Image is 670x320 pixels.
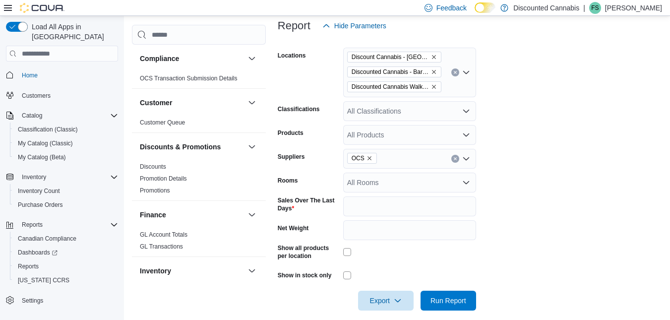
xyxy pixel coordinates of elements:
[364,291,408,311] span: Export
[347,52,441,63] span: Discount Cannabis - Lakeshore
[318,16,390,36] button: Hide Parameters
[10,198,122,212] button: Purchase Orders
[18,90,55,102] a: Customers
[462,68,470,76] button: Open list of options
[2,109,122,123] button: Catalog
[14,260,43,272] a: Reports
[278,224,308,232] label: Net Weight
[18,294,118,307] span: Settings
[14,151,70,163] a: My Catalog (Beta)
[589,2,601,14] div: Felix Saji
[278,196,339,212] label: Sales Over The Last Days
[140,243,183,250] a: GL Transactions
[14,247,61,258] a: Dashboards
[462,179,470,187] button: Open list of options
[14,233,80,245] a: Canadian Compliance
[18,187,60,195] span: Inventory Count
[475,2,495,13] input: Dark Mode
[462,107,470,115] button: Open list of options
[140,231,187,239] span: GL Account Totals
[18,110,46,122] button: Catalog
[278,129,304,137] label: Products
[18,126,78,133] span: Classification (Classic)
[246,97,258,109] button: Customer
[140,210,166,220] h3: Finance
[462,131,470,139] button: Open list of options
[436,3,467,13] span: Feedback
[140,142,244,152] button: Discounts & Promotions
[14,274,73,286] a: [US_STATE] CCRS
[18,171,118,183] span: Inventory
[431,54,437,60] button: Remove Discount Cannabis - Lakeshore from selection in this group
[14,124,118,135] span: Classification (Classic)
[140,163,166,171] span: Discounts
[140,75,238,82] a: OCS Transaction Submission Details
[132,161,266,200] div: Discounts & Promotions
[140,187,170,194] a: Promotions
[583,2,585,14] p: |
[10,246,122,259] a: Dashboards
[462,155,470,163] button: Open list of options
[18,262,39,270] span: Reports
[352,82,429,92] span: Discounted Cannabis Walkerton
[358,291,414,311] button: Export
[18,219,47,231] button: Reports
[140,98,244,108] button: Customer
[140,98,172,108] h3: Customer
[10,184,122,198] button: Inventory Count
[347,153,377,164] span: OCS
[278,153,305,161] label: Suppliers
[513,2,579,14] p: Discounted Cannabis
[366,155,372,161] button: Remove OCS from selection in this group
[14,185,64,197] a: Inventory Count
[14,199,118,211] span: Purchase Orders
[14,260,118,272] span: Reports
[352,52,429,62] span: Discount Cannabis - [GEOGRAPHIC_DATA]
[18,69,42,81] a: Home
[20,3,64,13] img: Cova
[246,53,258,64] button: Compliance
[10,273,122,287] button: [US_STATE] CCRS
[14,233,118,245] span: Canadian Compliance
[2,218,122,232] button: Reports
[140,119,185,126] a: Customer Queue
[10,232,122,246] button: Canadian Compliance
[140,142,221,152] h3: Discounts & Promotions
[22,71,38,79] span: Home
[18,171,50,183] button: Inventory
[18,68,118,81] span: Home
[28,22,118,42] span: Load All Apps in [GEOGRAPHIC_DATA]
[18,153,66,161] span: My Catalog (Beta)
[334,21,386,31] span: Hide Parameters
[14,151,118,163] span: My Catalog (Beta)
[140,266,244,276] button: Inventory
[278,271,332,279] label: Show in stock only
[140,163,166,170] a: Discounts
[451,68,459,76] button: Clear input
[22,297,43,305] span: Settings
[352,153,365,163] span: OCS
[278,20,310,32] h3: Report
[10,259,122,273] button: Reports
[2,293,122,308] button: Settings
[347,66,441,77] span: Discounted Cannabis - Barrie (Anne St.)
[140,175,187,182] a: Promotion Details
[246,209,258,221] button: Finance
[14,274,118,286] span: Washington CCRS
[140,74,238,82] span: OCS Transaction Submission Details
[10,136,122,150] button: My Catalog (Classic)
[140,175,187,183] span: Promotion Details
[18,89,118,102] span: Customers
[2,67,122,82] button: Home
[22,92,51,100] span: Customers
[347,81,441,92] span: Discounted Cannabis Walkerton
[14,137,118,149] span: My Catalog (Classic)
[22,173,46,181] span: Inventory
[18,249,58,256] span: Dashboards
[431,69,437,75] button: Remove Discounted Cannabis - Barrie (Anne St.) from selection in this group
[605,2,662,14] p: [PERSON_NAME]
[140,54,179,64] h3: Compliance
[2,88,122,103] button: Customers
[140,187,170,194] span: Promotions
